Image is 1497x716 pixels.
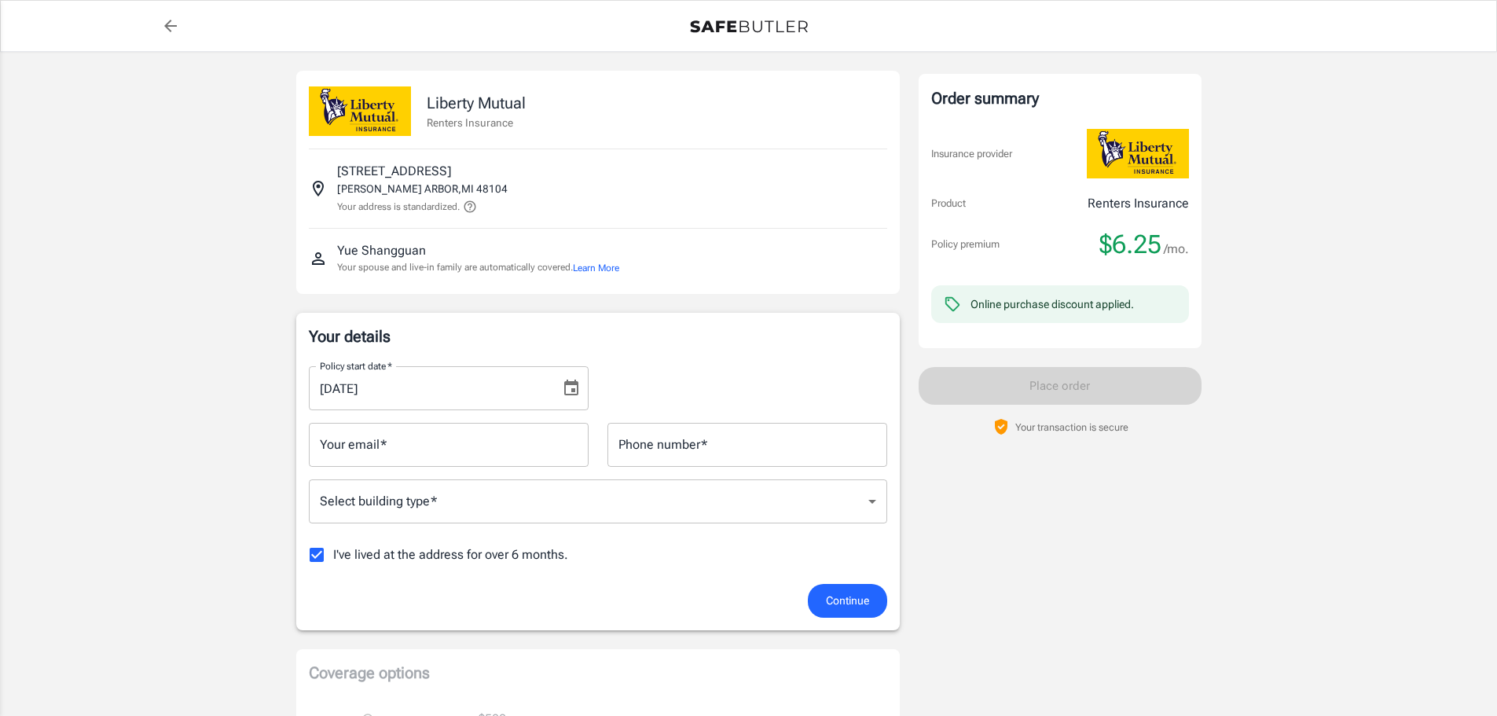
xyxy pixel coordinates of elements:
p: [STREET_ADDRESS] [337,162,451,181]
svg: Insured address [309,179,328,198]
label: Policy start date [320,359,392,373]
button: Continue [808,584,887,618]
span: $6.25 [1099,229,1161,260]
div: Order summary [931,86,1189,110]
p: Product [931,196,966,211]
p: Yue Shangguan [337,241,426,260]
button: Choose date, selected date is Sep 13, 2025 [556,373,587,404]
p: Your spouse and live-in family are automatically covered. [337,260,619,275]
p: Your details [309,325,887,347]
span: Continue [826,591,869,611]
p: Liberty Mutual [427,91,526,115]
input: Enter number [607,423,887,467]
span: I've lived at the address for over 6 months. [333,545,568,564]
p: Policy premium [931,237,1000,252]
p: [PERSON_NAME] ARBOR , MI 48104 [337,181,508,196]
p: Renters Insurance [427,115,526,130]
a: back to quotes [155,10,186,42]
p: Insurance provider [931,146,1012,162]
input: MM/DD/YYYY [309,366,549,410]
input: Enter email [309,423,589,467]
span: /mo. [1164,238,1189,260]
img: Back to quotes [690,20,808,33]
p: Renters Insurance [1088,194,1189,213]
div: Online purchase discount applied. [970,296,1134,312]
img: Liberty Mutual [309,86,411,136]
button: Learn More [573,261,619,275]
svg: Insured person [309,249,328,268]
p: Your address is standardized. [337,200,460,214]
p: Your transaction is secure [1015,420,1128,435]
img: Liberty Mutual [1087,129,1189,178]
